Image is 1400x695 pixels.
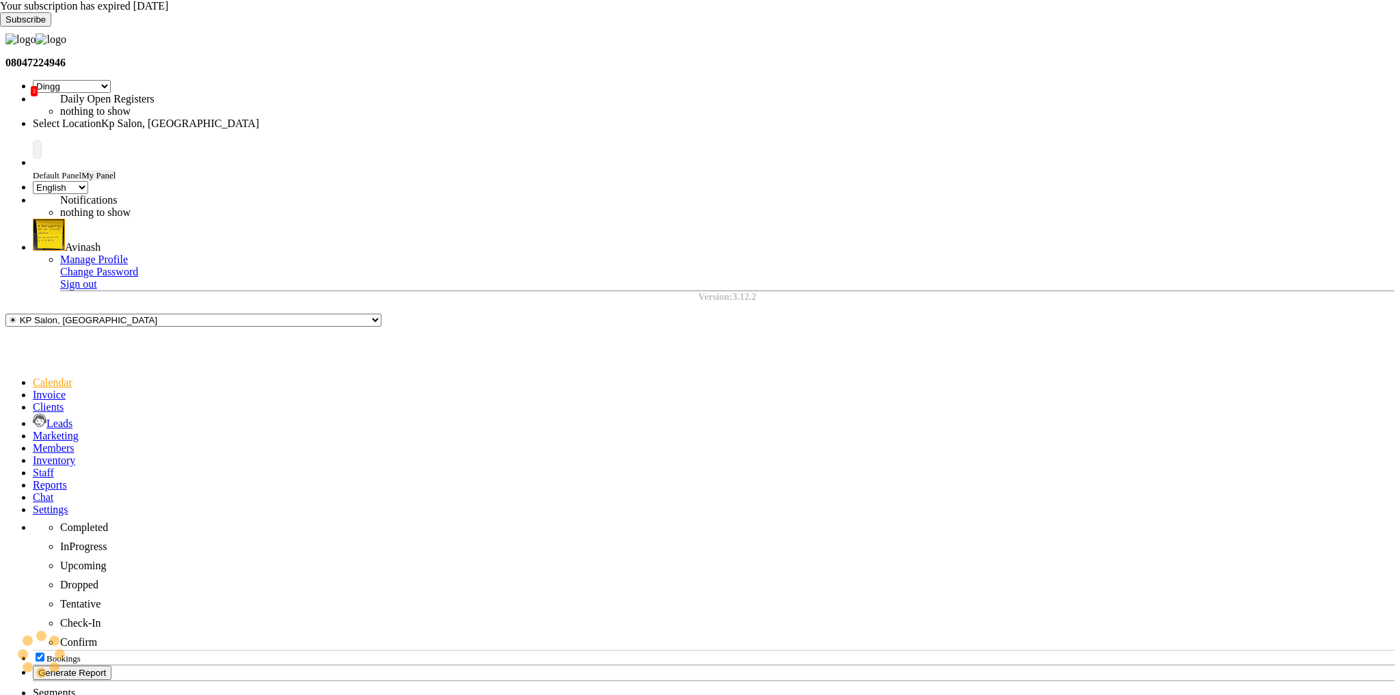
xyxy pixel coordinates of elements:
b: 08047224946 [5,57,66,68]
span: Leads [46,418,72,429]
div: Version:3.12.2 [60,292,1395,303]
span: Completed [60,521,108,533]
a: Marketing [33,430,79,441]
li: nothing to show [60,206,402,219]
a: Staff [33,467,54,478]
a: Members [33,442,74,454]
button: Generate Report [33,666,111,680]
img: logo [36,33,66,46]
span: Tentative [60,598,100,610]
img: logo [5,33,36,46]
a: Change Password [60,266,138,277]
span: Avinash [65,241,100,253]
div: Notifications [60,194,402,206]
span: Bookings [46,653,81,664]
a: Manage Profile [60,254,128,265]
span: Dropped [60,579,98,590]
span: Upcoming [60,560,107,571]
a: Sign out [60,278,97,290]
a: Leads [33,418,72,429]
a: Clients [33,401,64,413]
span: My Panel [81,170,116,180]
span: Confirm [60,636,97,648]
a: Invoice [33,389,66,400]
span: Check-In [60,617,101,629]
li: nothing to show [60,105,402,118]
a: Reports [33,479,67,491]
a: Chat [33,491,53,503]
a: Settings [33,504,68,515]
a: Inventory [33,454,75,466]
span: 2 [31,86,38,96]
span: Default Panel [33,170,81,180]
a: Calendar [33,377,72,388]
div: Daily Open Registers [60,93,402,105]
img: Avinash [33,219,65,251]
span: InProgress [60,541,107,552]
